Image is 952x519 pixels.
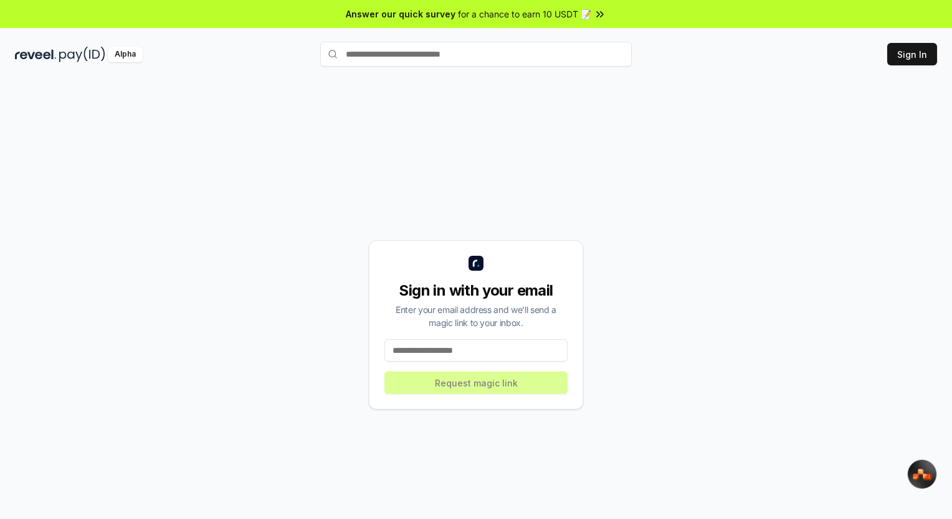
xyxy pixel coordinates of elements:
[458,7,591,21] span: for a chance to earn 10 USDT 📝
[887,43,937,65] button: Sign In
[59,47,105,62] img: pay_id
[108,47,143,62] div: Alpha
[346,7,455,21] span: Answer our quick survey
[384,281,568,301] div: Sign in with your email
[15,47,57,62] img: reveel_dark
[912,468,933,481] img: svg+xml,%3Csvg%20xmlns%3D%22http%3A%2F%2Fwww.w3.org%2F2000%2Fsvg%22%20width%3D%2233%22%20height%3...
[384,303,568,329] div: Enter your email address and we’ll send a magic link to your inbox.
[469,256,483,271] img: logo_small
